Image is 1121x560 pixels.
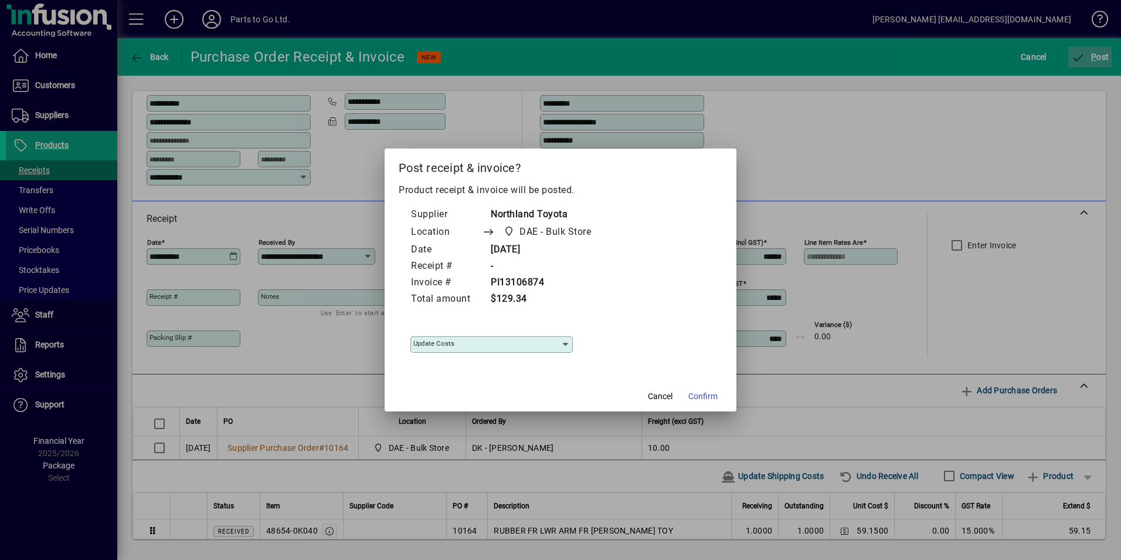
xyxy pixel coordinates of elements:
td: - [482,258,613,275]
td: $129.34 [482,291,613,308]
td: [DATE] [482,242,613,258]
span: DAE - Bulk Store [519,225,591,239]
span: Confirm [688,390,718,403]
span: DAE - Bulk Store [500,224,596,240]
td: Date [410,242,482,258]
button: Cancel [641,386,679,407]
button: Confirm [684,386,722,407]
td: Supplier [410,207,482,223]
td: PI13106874 [482,275,613,291]
td: Location [410,223,482,242]
td: Total amount [410,291,482,308]
p: Product receipt & invoice will be posted. [399,183,722,197]
td: Northland Toyota [482,207,613,223]
mat-label: Update costs [413,339,454,348]
h2: Post receipt & invoice? [385,149,736,183]
td: Invoice # [410,275,482,291]
span: Cancel [648,390,672,403]
td: Receipt # [410,258,482,275]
